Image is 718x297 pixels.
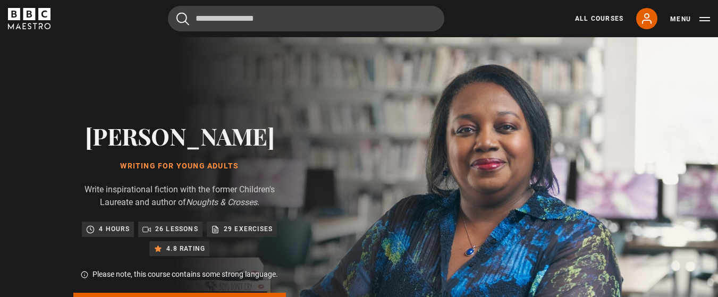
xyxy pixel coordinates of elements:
[168,6,444,31] input: Search
[176,12,189,26] button: Submit the search query
[73,183,286,209] p: Write inspirational fiction with the former Children's Laureate and author of .
[186,197,257,207] i: Noughts & Crosses
[73,122,286,149] h2: [PERSON_NAME]
[8,8,50,29] svg: BBC Maestro
[575,14,623,23] a: All Courses
[670,14,710,24] button: Toggle navigation
[99,224,129,234] p: 4 hours
[155,224,198,234] p: 26 lessons
[166,243,205,254] p: 4.8 rating
[224,224,273,234] p: 29 exercises
[73,162,286,171] h1: Writing for Young Adults
[92,269,278,280] p: Please note, this course contains some strong language.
